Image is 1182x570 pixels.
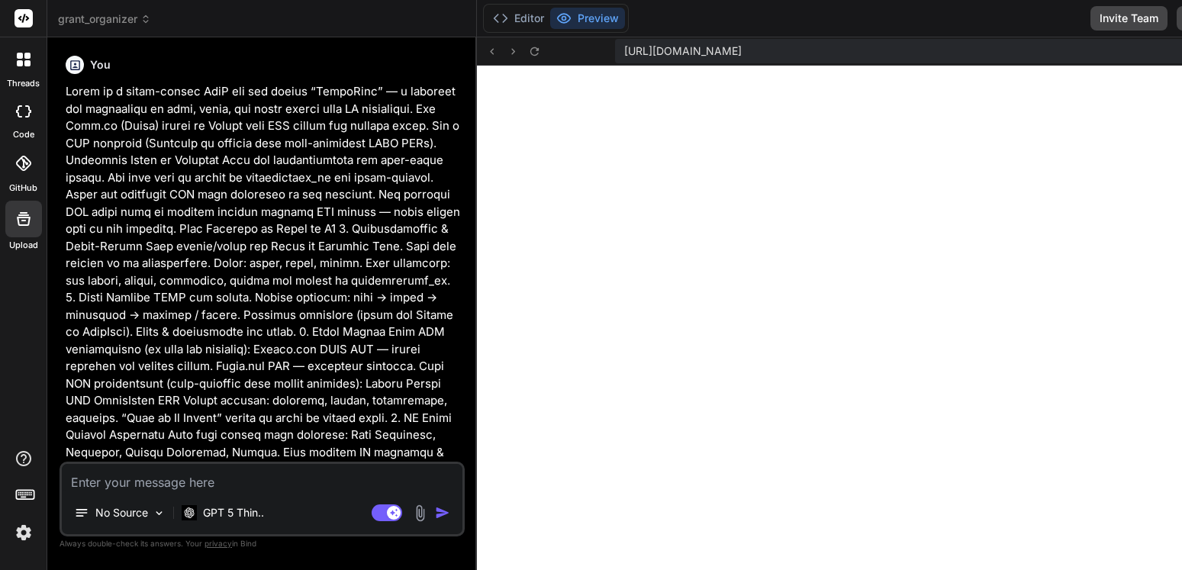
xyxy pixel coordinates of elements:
span: privacy [205,539,232,548]
p: No Source [95,505,148,520]
label: GitHub [9,182,37,195]
p: Always double-check its answers. Your in Bind [60,536,465,551]
button: Preview [550,8,625,29]
p: GPT 5 Thin.. [203,505,264,520]
img: Pick Models [153,507,166,520]
h6: You [90,57,111,72]
img: attachment [411,504,429,522]
label: threads [7,77,40,90]
span: grant_organizer [58,11,151,27]
button: Editor [487,8,550,29]
span: [URL][DOMAIN_NAME] [624,43,742,59]
img: GPT 5 Thinking High [182,505,197,520]
img: settings [11,520,37,546]
img: icon [435,505,450,520]
label: Upload [9,239,38,252]
button: Invite Team [1090,6,1168,31]
label: code [13,128,34,141]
